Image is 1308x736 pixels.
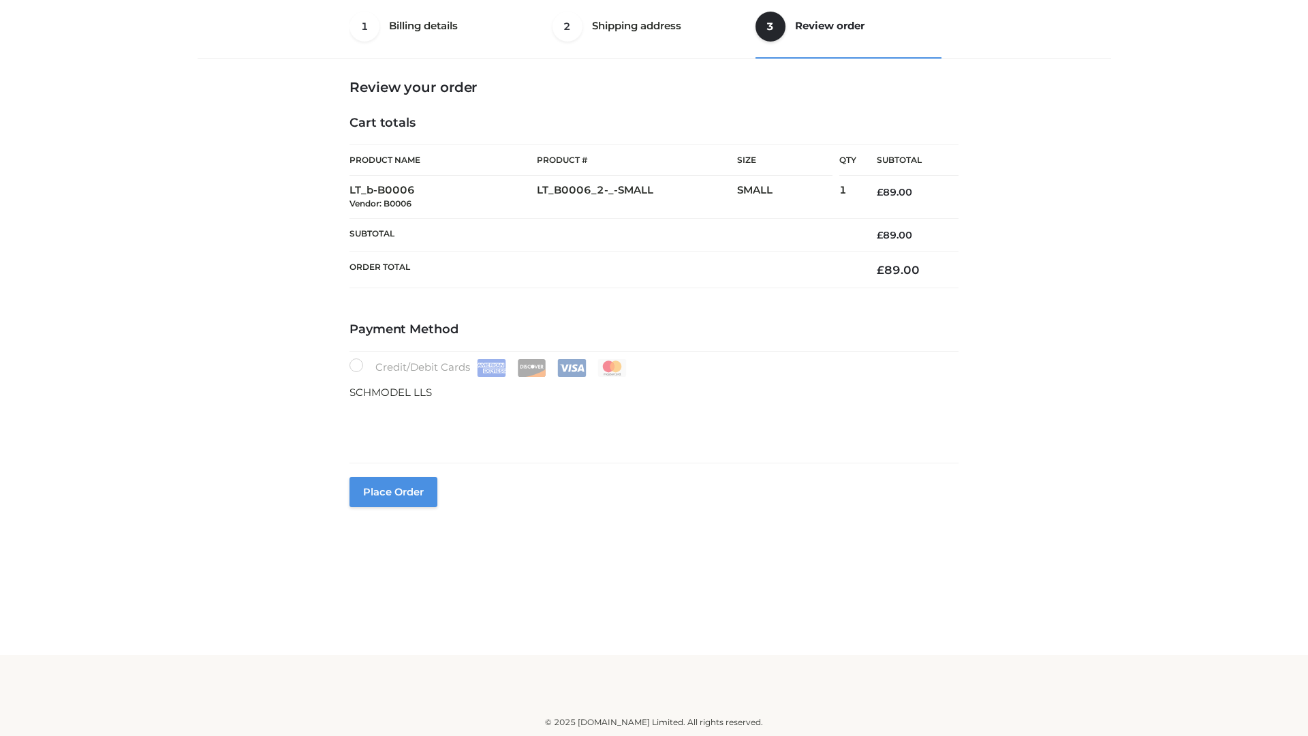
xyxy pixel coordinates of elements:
[537,144,737,176] th: Product #
[349,218,856,251] th: Subtotal
[839,144,856,176] th: Qty
[349,176,537,219] td: LT_b-B0006
[877,263,884,277] span: £
[349,198,411,209] small: Vendor: B0006
[877,263,920,277] bdi: 89.00
[349,477,437,507] button: Place order
[349,116,959,131] h4: Cart totals
[737,145,832,176] th: Size
[202,716,1106,729] div: © 2025 [DOMAIN_NAME] Limited. All rights reserved.
[347,398,956,448] iframe: Secure payment input frame
[737,176,839,219] td: SMALL
[349,252,856,288] th: Order Total
[349,358,628,377] label: Credit/Debit Cards
[349,384,959,401] p: SCHMODEL LLS
[517,359,546,377] img: Discover
[856,145,959,176] th: Subtotal
[477,359,506,377] img: Amex
[349,144,537,176] th: Product Name
[349,79,959,95] h3: Review your order
[537,176,737,219] td: LT_B0006_2-_-SMALL
[597,359,627,377] img: Mastercard
[349,322,959,337] h4: Payment Method
[839,176,856,219] td: 1
[877,229,883,241] span: £
[557,359,587,377] img: Visa
[877,186,912,198] bdi: 89.00
[877,186,883,198] span: £
[877,229,912,241] bdi: 89.00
